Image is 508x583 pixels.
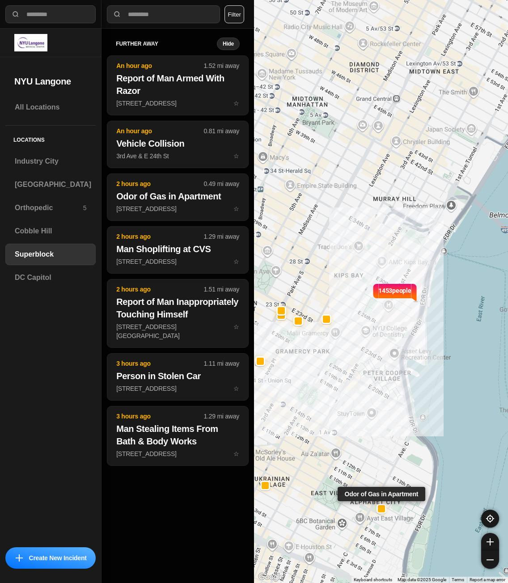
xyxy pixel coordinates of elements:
[354,577,392,583] button: Keyboard shortcuts
[11,10,20,19] img: search
[116,179,203,188] p: 2 hours ago
[107,226,249,274] button: 2 hours ago1.29 mi awayMan Shoplifting at CVS[STREET_ADDRESS]star
[116,40,217,47] h5: further away
[116,359,203,368] p: 3 hours ago
[15,203,83,213] h3: Orthopedic
[107,258,249,265] a: 2 hours ago1.29 mi awayMan Shoplifting at CVS[STREET_ADDRESS]star
[107,55,249,115] button: An hour ago1.52 mi awayReport of Man Armed With Razor[STREET_ADDRESS]star
[116,296,239,321] h2: Report of Man Inappropriately Touching Himself
[452,577,464,582] a: Terms (opens in new tab)
[5,151,96,172] a: Industry City
[487,556,494,563] img: zoom-out
[486,515,494,523] img: recenter
[204,127,239,135] p: 0.81 mi away
[470,577,505,582] a: Report a map error
[256,571,286,583] a: Open this area in Google Maps (opens a new window)
[233,205,239,212] span: star
[116,72,239,97] h2: Report of Man Armed With Razor
[116,232,203,241] p: 2 hours ago
[5,97,96,118] a: All Locations
[116,152,239,161] p: 3rd Ave & E 24th St
[204,179,239,188] p: 0.49 mi away
[204,412,239,421] p: 1.29 mi away
[5,244,96,265] a: Superblock
[116,243,239,255] h2: Man Shoplifting at CVS
[233,450,239,457] span: star
[233,258,239,265] span: star
[15,156,86,167] h3: Industry City
[116,61,203,70] p: An hour ago
[116,322,239,340] p: [STREET_ADDRESS][GEOGRAPHIC_DATA]
[116,137,239,150] h2: Vehicle Collision
[204,285,239,294] p: 1.51 mi away
[107,121,249,168] button: An hour ago0.81 mi awayVehicle Collision3rd Ave & E 24th Ststar
[107,279,249,348] button: 2 hours ago1.51 mi awayReport of Man Inappropriately Touching Himself[STREET_ADDRESS][GEOGRAPHIC_...
[5,220,96,242] a: Cobble Hill
[377,504,386,514] button: Odor of Gas in Apartment
[107,450,249,457] a: 3 hours ago1.29 mi awayMan Stealing Items From Bath & Body Works[STREET_ADDRESS]star
[116,285,203,294] p: 2 hours ago
[116,204,239,213] p: [STREET_ADDRESS]
[5,197,96,219] a: Orthopedic5
[5,126,96,151] h5: Locations
[487,538,494,545] img: zoom-in
[107,99,249,107] a: An hour ago1.52 mi awayReport of Man Armed With Razor[STREET_ADDRESS]star
[29,553,87,562] p: Create New Incident
[116,384,239,393] p: [STREET_ADDRESS]
[217,38,240,50] button: Hide
[233,385,239,392] span: star
[14,34,47,51] img: logo
[204,61,239,70] p: 1.52 mi away
[107,152,249,160] a: An hour ago0.81 mi awayVehicle Collision3rd Ave & E 24th Ststar
[16,554,23,562] img: icon
[107,205,249,212] a: 2 hours ago0.49 mi awayOdor of Gas in Apartment[STREET_ADDRESS]star
[107,406,249,466] button: 3 hours ago1.29 mi awayMan Stealing Items From Bath & Body Works[STREET_ADDRESS]star
[223,40,234,47] small: Hide
[15,226,86,237] h3: Cobble Hill
[204,232,239,241] p: 1.29 mi away
[481,533,499,551] button: zoom-in
[116,370,239,382] h2: Person in Stolen Car
[107,173,249,221] button: 2 hours ago0.49 mi awayOdor of Gas in Apartment[STREET_ADDRESS]star
[116,127,203,135] p: An hour ago
[83,203,87,212] p: 5
[116,412,203,421] p: 3 hours ago
[5,547,96,569] button: iconCreate New Incident
[116,449,239,458] p: [STREET_ADDRESS]
[107,323,249,330] a: 2 hours ago1.51 mi awayReport of Man Inappropriately Touching Himself[STREET_ADDRESS][GEOGRAPHIC_...
[233,323,239,330] span: star
[256,571,286,583] img: Google
[15,249,86,260] h3: Superblock
[116,422,239,448] h2: Man Stealing Items From Bath & Body Works
[411,283,418,302] img: notch
[116,190,239,203] h2: Odor of Gas in Apartment
[14,75,87,88] h2: NYU Langone
[224,5,244,23] button: Filter
[15,272,86,283] h3: DC Capitol
[5,174,96,195] a: [GEOGRAPHIC_DATA]
[15,102,86,113] h3: All Locations
[481,510,499,528] button: recenter
[338,487,426,501] div: Odor of Gas in Apartment
[116,257,239,266] p: [STREET_ADDRESS]
[107,353,249,401] button: 3 hours ago1.11 mi awayPerson in Stolen Car[STREET_ADDRESS]star
[113,10,122,19] img: search
[116,99,239,108] p: [STREET_ADDRESS]
[372,283,378,302] img: notch
[5,267,96,288] a: DC Capitol
[398,577,446,582] span: Map data ©2025 Google
[378,286,411,306] p: 1453 people
[233,152,239,160] span: star
[204,359,239,368] p: 1.11 mi away
[481,551,499,569] button: zoom-out
[15,179,91,190] h3: [GEOGRAPHIC_DATA]
[107,384,249,392] a: 3 hours ago1.11 mi awayPerson in Stolen Car[STREET_ADDRESS]star
[233,100,239,107] span: star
